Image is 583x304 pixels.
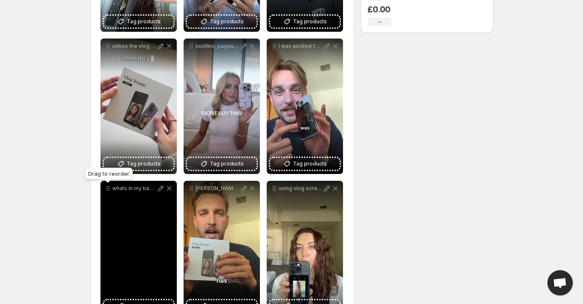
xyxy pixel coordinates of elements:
button: Tag products [104,158,173,170]
p: whats in my bag ad [112,185,156,192]
button: Tag products [270,16,340,28]
p: £0.00 [368,4,391,14]
button: Tag products [104,16,173,28]
span: Tag products [127,17,161,26]
span: Tag products [210,160,244,168]
p: unbox the vlog screen with me [112,43,156,50]
span: Tag products [293,160,327,168]
span: Tag products [293,17,327,26]
p: ssstikio_paypayfinds_1758705212930 [195,43,240,50]
span: Tag products [210,17,244,26]
p: using vlog screen [279,185,323,192]
button: Tag products [187,158,257,170]
div: ssstikio_paypayfinds_1758705212930Tag products [184,39,260,174]
p: I was excited for my vlog screen - [PERSON_NAME] [279,43,323,50]
div: unbox the vlog screen with meTag products [100,39,177,174]
button: Tag products [270,158,340,170]
div: I was excited for my vlog screen - [PERSON_NAME]Tag products [267,39,343,174]
button: Tag products [187,16,257,28]
div: Open chat [547,270,573,296]
p: [PERSON_NAME] unboxing [195,185,240,192]
span: Tag products [127,160,161,168]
